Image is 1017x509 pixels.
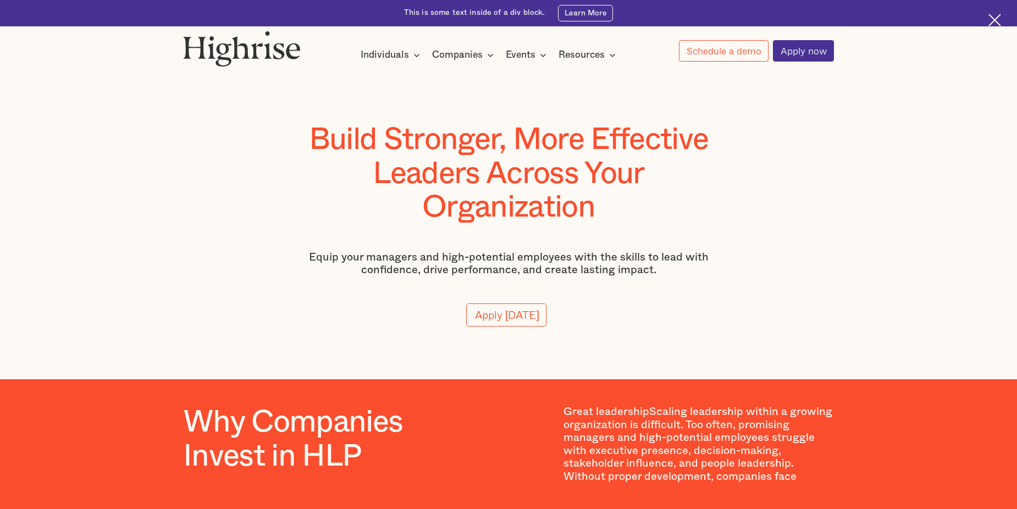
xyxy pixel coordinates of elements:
div: Individuals [361,48,409,62]
div: This is some text inside of a div block. [404,8,545,18]
h1: Build Stronger, More Effective Leaders Across Your Organization [288,123,730,225]
a: Learn More [558,5,613,22]
div: Individuals [361,48,423,62]
div: Events [506,48,535,62]
img: Highrise logo [183,31,301,67]
a: Apply [DATE] [466,303,546,327]
img: Cross icon [988,14,1001,26]
div: Resources [559,48,619,62]
a: Schedule a demo [679,40,769,62]
p: Great leadershipScaling leadership within a growing organization is difficult. Too often, promisi... [563,406,834,484]
div: Resources [559,48,605,62]
p: Equip your managers and high-potential employees with the skills to lead with confidence, drive p... [288,251,730,277]
a: Apply now [773,40,834,62]
div: Events [506,48,550,62]
div: Companies [432,48,497,62]
div: Companies [432,48,483,62]
h1: Why Companies Invest in HLP [183,406,449,473]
